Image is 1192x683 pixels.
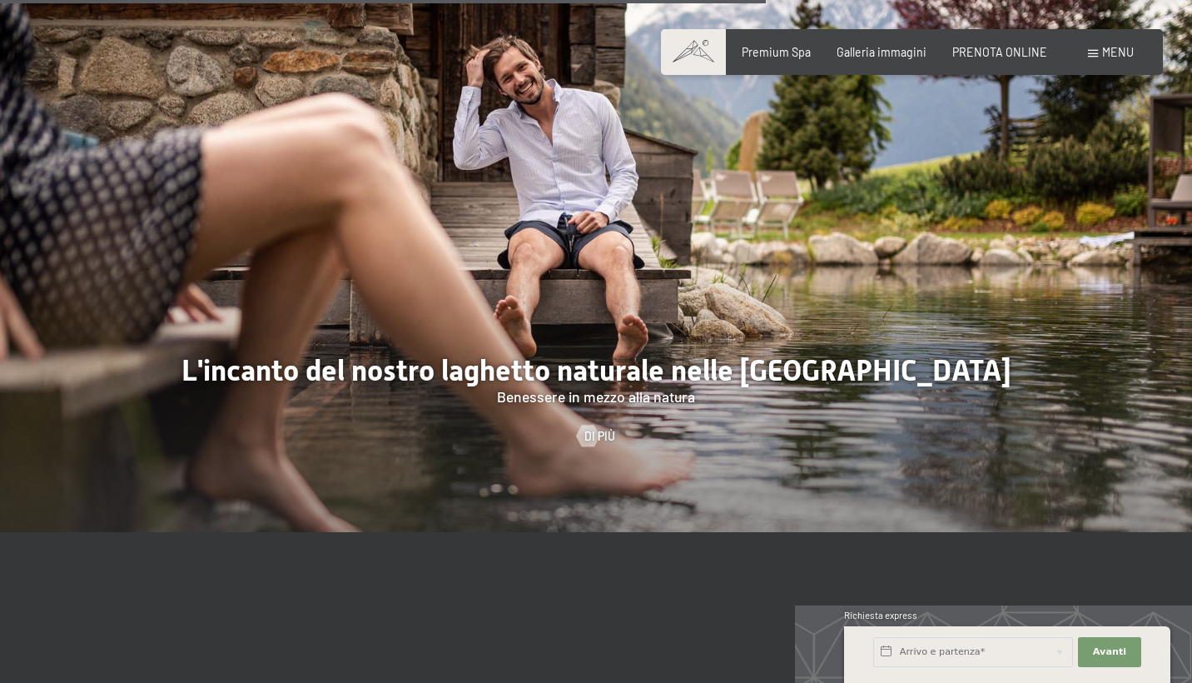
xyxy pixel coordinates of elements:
span: Menu [1102,45,1134,59]
span: Richiesta express [844,610,917,621]
span: Di più [584,428,615,445]
a: PRENOTA ONLINE [952,45,1047,59]
button: Avanti [1078,637,1141,667]
a: Premium Spa [742,45,811,59]
a: Galleria immagini [837,45,926,59]
span: Avanti [1093,646,1126,659]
